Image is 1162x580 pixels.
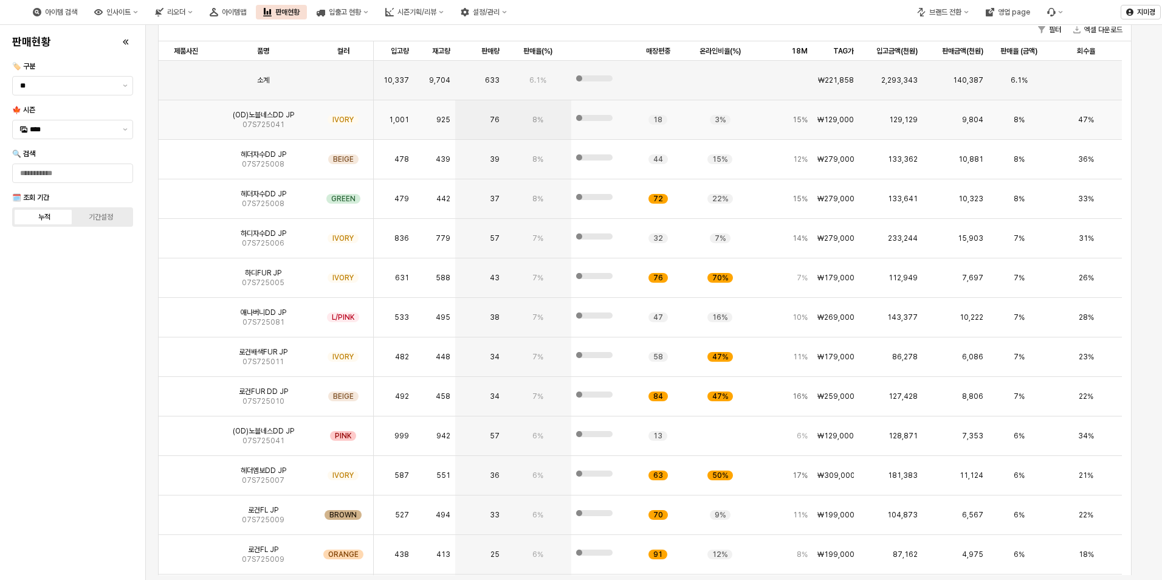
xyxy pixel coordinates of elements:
span: ₩279,000 [817,194,854,204]
button: 제안 사항 표시 [118,77,132,95]
span: 587 [394,471,409,480]
div: Menu item 6 [1040,5,1070,19]
span: 판매율 (금액) [1000,46,1037,56]
span: 18M [791,46,808,56]
button: 엑셀 다운로드 [1068,22,1127,37]
span: 헤더자수DD JP [241,189,286,199]
span: 588 [436,273,450,283]
span: 6% [1014,471,1025,480]
span: 482 [395,352,409,362]
span: 12% [793,154,808,164]
span: 533 [394,312,409,322]
span: 23% [1079,352,1094,362]
span: 128,871 [889,431,918,441]
span: 입고금액(천원) [876,46,918,56]
p: 지미경 [1137,7,1155,17]
span: 58 [653,352,663,362]
span: 판매금액(천원) [942,46,983,56]
span: ₩269,000 [817,312,854,322]
span: 7% [532,273,543,283]
span: 3% [715,115,726,125]
span: 2,293,343 [881,75,918,85]
span: BEIGE [333,154,354,164]
span: 551 [436,471,450,480]
span: 37 [490,194,500,204]
span: 07S725008 [242,199,284,209]
span: IVORY [332,273,354,283]
span: 7% [1014,233,1025,243]
div: 리오더 [167,8,185,16]
span: 127,428 [889,392,918,401]
span: 112,949 [889,273,918,283]
span: 헤더엠보DD JP [241,466,286,475]
span: 6% [1014,550,1025,559]
span: 438 [394,550,409,559]
span: 7% [797,273,808,283]
span: 47% [1078,115,1094,125]
span: ₩199,000 [817,510,854,520]
span: 8% [532,115,543,125]
span: 로건FL JP [248,545,278,554]
span: 181,383 [888,471,918,480]
span: 15% [792,115,808,125]
span: 7% [1014,392,1025,401]
span: 매장편중 [646,46,670,56]
span: 15,903 [958,233,983,243]
label: 누적 [16,212,73,223]
span: 10% [792,312,808,322]
span: 🔍 검색 [12,150,35,158]
span: 재고량 [432,46,450,56]
span: 70 [653,510,663,520]
span: 34 [490,392,500,401]
span: 33 [490,510,500,520]
span: 448 [436,352,450,362]
span: 10,222 [960,312,983,322]
span: 7% [1014,273,1025,283]
span: 15% [792,194,808,204]
span: 47 [653,312,663,322]
span: 품명 [257,46,269,56]
div: 설정/관리 [453,5,514,19]
div: 시즌기획/리뷰 [397,8,436,16]
span: 43 [490,273,500,283]
span: ₩309,000 [817,471,854,480]
div: 아이템맵 [222,8,246,16]
span: 31% [1079,233,1094,243]
span: 7% [1014,352,1025,362]
span: 8% [797,550,808,559]
span: 7% [532,312,543,322]
div: 입출고 현황 [329,8,361,16]
button: 아이템 검색 [26,5,84,19]
span: 18 [653,115,662,125]
button: 시즌기획/리뷰 [378,5,451,19]
span: 10,323 [958,194,983,204]
span: 492 [395,392,409,401]
span: 애나버니DD JP [241,308,286,317]
span: 33% [1078,194,1094,204]
div: 브랜드 전환 [929,8,961,16]
span: 8% [1014,115,1025,125]
span: 07S725008 [242,159,284,169]
span: (OD)노블네스DD JP [233,110,294,120]
span: ₩279,000 [817,233,854,243]
span: 6% [532,431,543,441]
span: 233,244 [888,233,918,243]
span: 하디자수DD JP [241,229,286,238]
span: 9,804 [962,115,983,125]
span: 7% [715,233,726,243]
span: 84 [653,392,663,401]
button: 제안 사항 표시 [118,120,132,139]
span: 07S725009 [242,515,284,525]
button: 브랜드 전환 [910,5,976,19]
button: 지미경 [1121,5,1161,19]
span: 7% [532,392,543,401]
span: ₩221,858 [818,75,854,85]
span: 44 [653,154,663,164]
span: 소계 [257,75,269,85]
main: App Frame [146,25,1162,580]
span: 회수율 [1077,46,1095,56]
div: 기간설정 [89,213,113,221]
span: 16% [792,392,808,401]
span: 442 [436,194,450,204]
